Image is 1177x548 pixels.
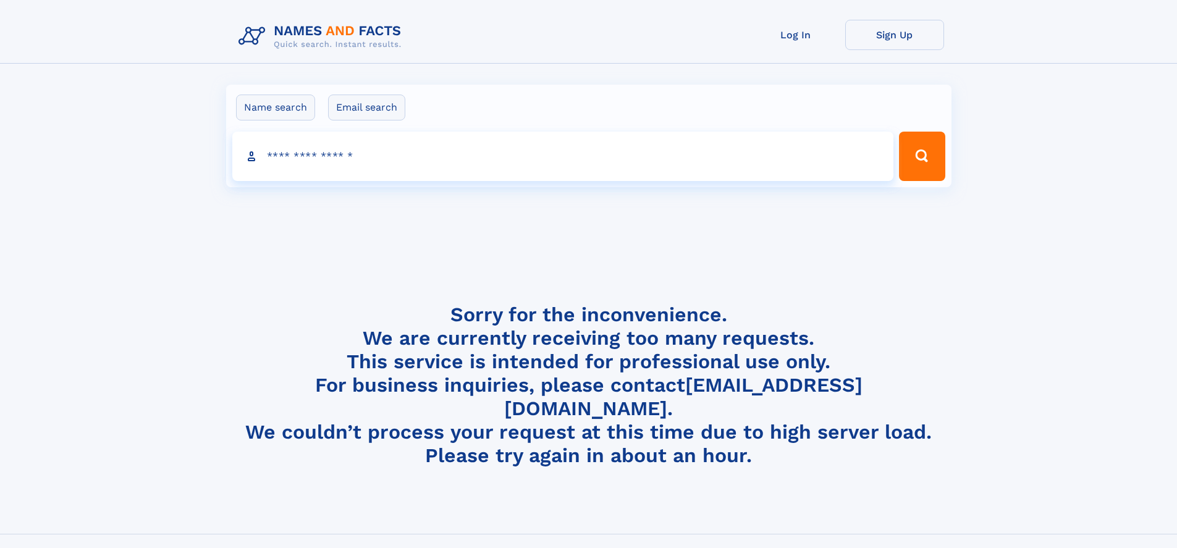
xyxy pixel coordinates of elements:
[845,20,944,50] a: Sign Up
[746,20,845,50] a: Log In
[234,20,411,53] img: Logo Names and Facts
[236,95,315,120] label: Name search
[234,303,944,468] h4: Sorry for the inconvenience. We are currently receiving too many requests. This service is intend...
[328,95,405,120] label: Email search
[504,373,863,420] a: [EMAIL_ADDRESS][DOMAIN_NAME]
[232,132,894,181] input: search input
[899,132,945,181] button: Search Button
